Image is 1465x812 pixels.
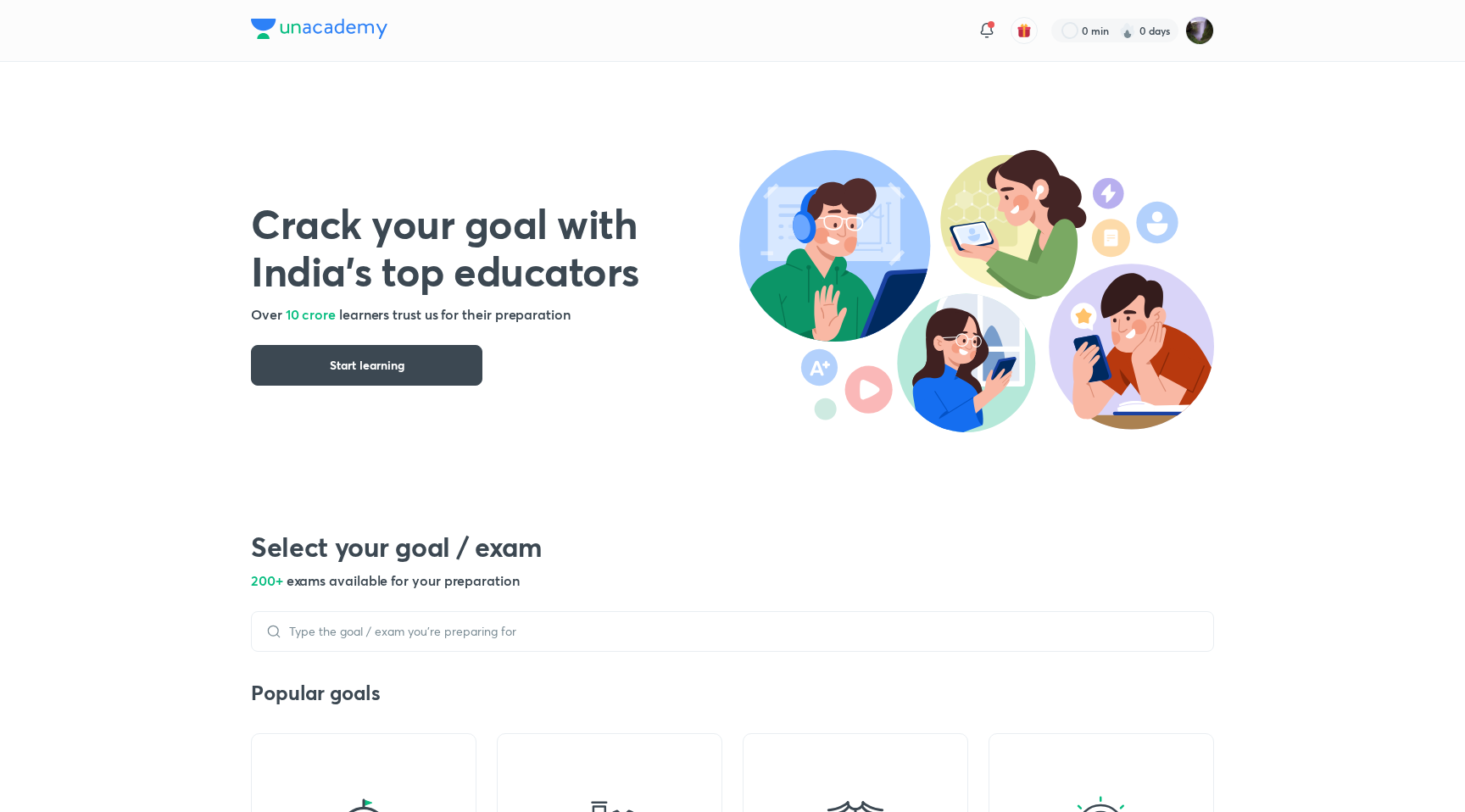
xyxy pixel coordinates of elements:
img: sahil [1185,16,1214,45]
span: Start learning [330,357,404,374]
img: avatar [1017,23,1032,38]
a: Company Logo [251,19,387,43]
input: Type the goal / exam you’re preparing for [282,625,1200,638]
img: Company Logo [251,19,387,39]
h3: Popular goals [251,679,1214,706]
h2: Select your goal / exam [251,530,1214,564]
h1: Crack your goal with India’s top educators [251,199,739,294]
h5: 200+ [251,570,1214,591]
button: avatar [1011,17,1038,44]
button: Start learning [251,345,482,386]
span: exams available for your preparation [287,571,520,589]
img: streak [1119,22,1136,39]
span: 10 crore [286,305,336,323]
img: header [739,150,1214,432]
h5: Over learners trust us for their preparation [251,304,739,325]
